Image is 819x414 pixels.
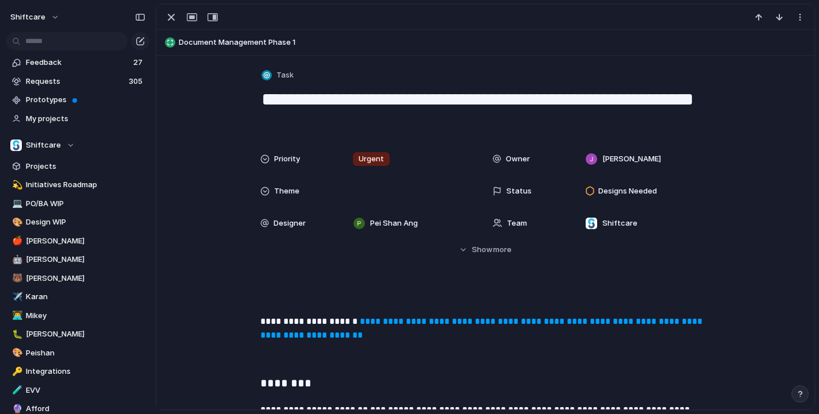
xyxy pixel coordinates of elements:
[10,347,22,359] button: 🎨
[12,197,20,210] div: 💻
[12,328,20,341] div: 🐛
[274,153,300,165] span: Priority
[6,345,149,362] a: 🎨Peishan
[6,54,149,71] a: Feedback27
[6,288,149,305] a: ✈️Karan
[26,57,130,68] span: Feedback
[12,384,20,397] div: 🧪
[10,328,22,340] button: 🐛
[26,273,145,284] span: [PERSON_NAME]
[6,73,149,90] a: Requests305
[472,244,493,256] span: Show
[162,33,809,52] button: Document Management Phase 1
[5,8,66,26] button: shiftcare
[12,272,20,285] div: 🐻
[12,216,20,229] div: 🎨
[6,270,149,287] a: 🐻[PERSON_NAME]
[6,158,149,175] a: Projects
[10,254,22,265] button: 🤖
[10,235,22,247] button: 🍎
[12,179,20,192] div: 💫
[10,273,22,284] button: 🐻
[26,198,145,210] span: PO/BA WIP
[26,254,145,265] span: [PERSON_NAME]
[602,218,637,229] span: Shiftcare
[26,216,145,228] span: Design WIP
[10,291,22,303] button: ✈️
[260,239,711,260] button: Showmore
[26,310,145,322] span: Mikey
[26,347,145,359] span: Peishan
[370,218,418,229] span: Pei Shan Ang
[12,309,20,322] div: 👨‍💻
[26,385,145,396] span: EVV
[598,185,657,197] span: Designs Needed
[26,94,145,106] span: Prototypes
[26,113,145,125] span: My projects
[26,140,61,151] span: Shiftcare
[179,37,809,48] span: Document Management Phase 1
[10,198,22,210] button: 💻
[6,233,149,250] a: 🍎[PERSON_NAME]
[274,185,299,197] span: Theme
[506,185,532,197] span: Status
[26,235,145,247] span: [PERSON_NAME]
[274,218,306,229] span: Designer
[26,161,145,172] span: Projects
[6,382,149,399] a: 🧪EVV
[10,179,22,191] button: 💫
[6,307,149,324] a: 👨‍💻Mikey
[359,153,384,165] span: Urgent
[602,153,661,165] span: [PERSON_NAME]
[10,310,22,322] button: 👨‍💻
[12,253,20,266] div: 🤖
[506,153,530,165] span: Owner
[26,291,145,303] span: Karan
[276,69,294,81] span: Task
[6,363,149,380] a: 🔑Integrations
[26,179,145,191] span: Initiatives Roadmap
[6,137,149,154] button: Shiftcare
[10,216,22,228] button: 🎨
[133,57,145,68] span: 27
[6,326,149,343] a: 🐛[PERSON_NAME]
[507,218,527,229] span: Team
[12,234,20,247] div: 🍎
[10,385,22,396] button: 🧪
[6,251,149,268] a: 🤖[PERSON_NAME]
[6,110,149,127] a: My projects
[6,91,149,109] a: Prototypes
[10,366,22,377] button: 🔑
[6,195,149,212] a: 💻PO/BA WIP
[10,11,45,23] span: shiftcare
[12,291,20,304] div: ✈️
[26,328,145,340] span: [PERSON_NAME]
[6,176,149,194] a: 💫Initiatives Roadmap
[493,244,512,256] span: more
[6,214,149,231] a: 🎨Design WIP
[26,366,145,377] span: Integrations
[129,76,145,87] span: 305
[12,365,20,378] div: 🔑
[259,67,297,84] button: Task
[12,346,20,359] div: 🎨
[26,76,125,87] span: Requests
